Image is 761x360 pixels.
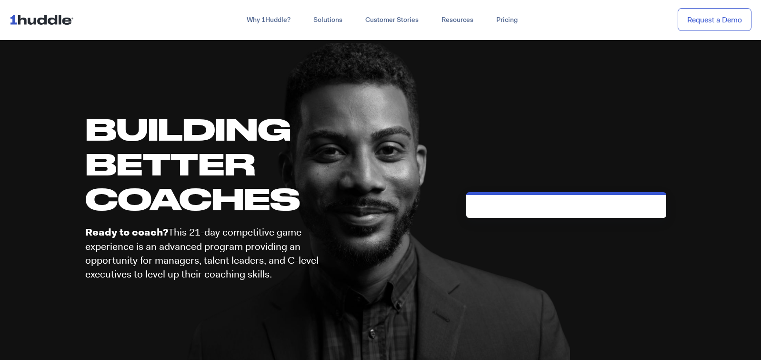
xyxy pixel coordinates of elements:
a: Why 1Huddle? [235,11,302,29]
a: Request a Demo [678,8,751,31]
a: Pricing [485,11,529,29]
p: This 21-day competitive game experience is an advanced program providing an opportunity for manag... [85,226,345,282]
a: Solutions [302,11,354,29]
b: Ready to coach? [85,226,168,239]
img: ... [10,10,78,29]
h1: BUILDING BETTER COACHES [85,112,373,216]
a: Customer Stories [354,11,430,29]
a: Resources [430,11,485,29]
